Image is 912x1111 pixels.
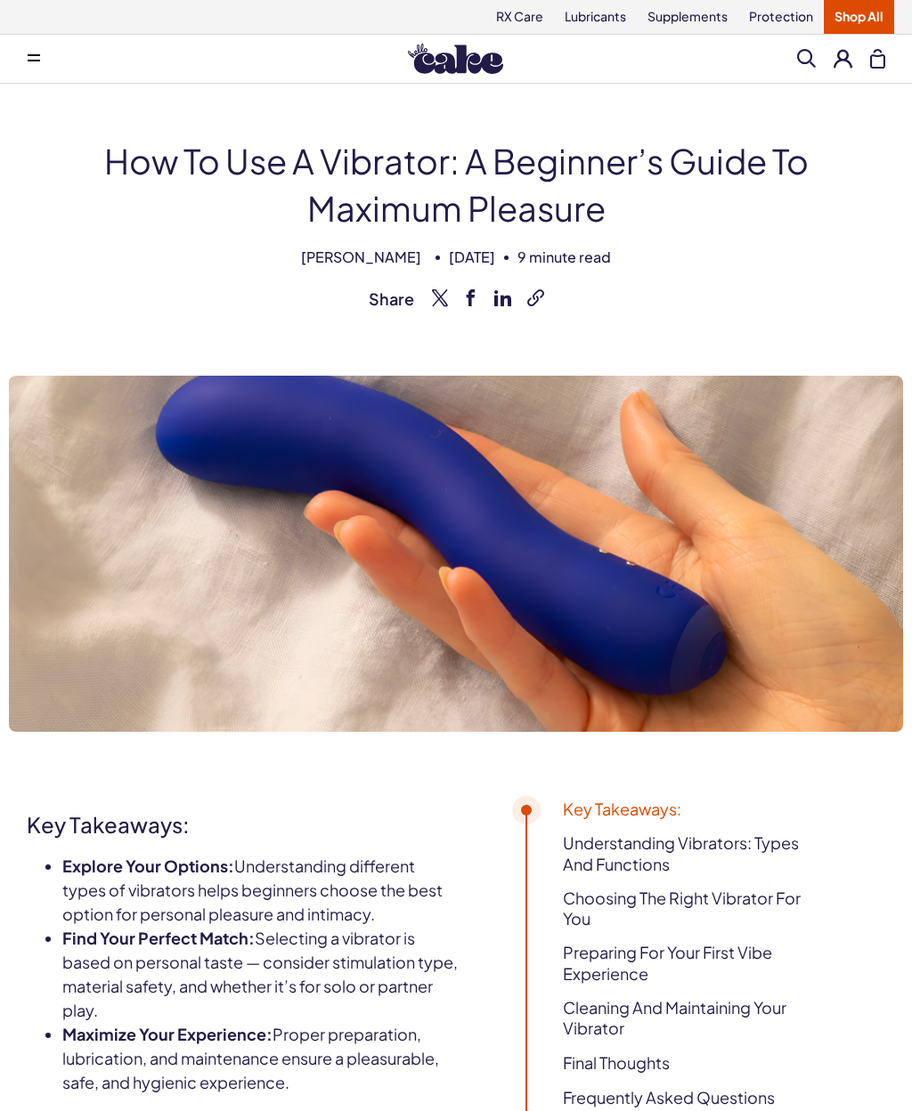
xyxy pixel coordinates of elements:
span: Understanding different types of vibrators helps beginners choose the best option for personal pl... [62,856,443,924]
img: How To Use A Vibrator [9,376,903,732]
a: Final Thoughts [563,1052,670,1073]
a: Cleaning And Maintaining Your Vibrator [563,997,824,1039]
b: Maximize Your Experience: [62,1024,273,1044]
span: [PERSON_NAME] [301,247,421,267]
span: Proper preparation, lubrication, and maintenance ensure a pleasurable, safe, and hygienic experie... [62,1024,439,1092]
a: Choosing The Right Vibrator For You [563,888,824,929]
b: Explore Your Options: [62,856,234,876]
span: [DATE] [449,247,495,267]
b: Find Your Perfect Match: [62,928,255,948]
h1: How To Use A Vibrator: A Beginner’s Guide To Maximum Pleasure [27,137,885,231]
h2: Key Takeaways: [27,798,459,840]
span: 9 minute read [517,247,611,267]
img: Hello Cake [408,44,503,74]
span: Share [369,288,414,309]
span: Selecting a vibrator is based on personal taste — consider stimulation type, material safety, and... [62,928,458,1020]
a: Preparing For Your First Vibe Experience [563,942,824,984]
a: Key Takeaways: [563,799,681,819]
a: Understanding Vibrators: Types And Functions [563,832,824,874]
